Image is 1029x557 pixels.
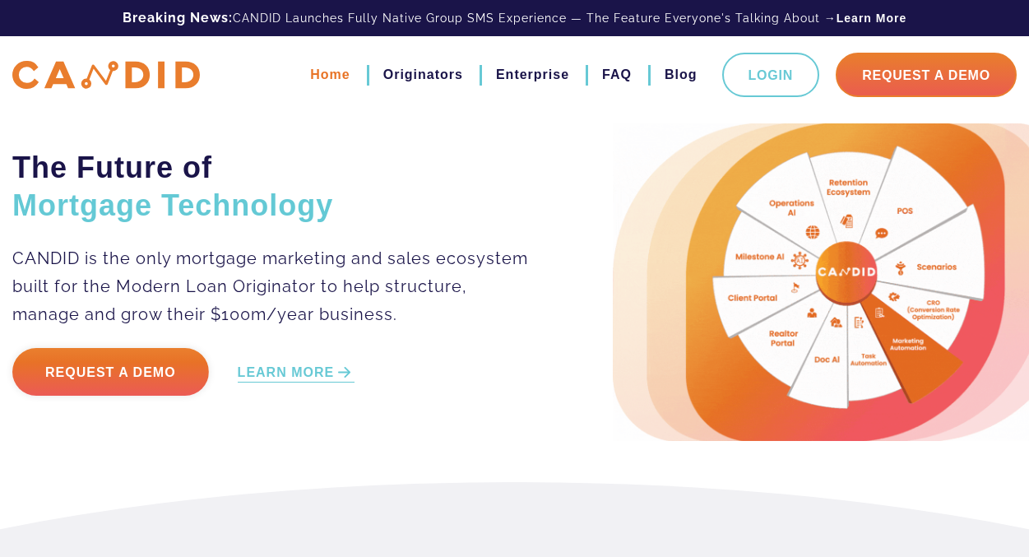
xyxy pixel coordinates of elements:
b: Breaking News: [123,10,233,26]
a: Enterprise [496,61,569,89]
a: Blog [665,61,698,89]
a: Request a Demo [12,348,209,396]
p: CANDID is the only mortgage marketing and sales ecosystem built for the Modern Loan Originator to... [12,244,531,328]
h2: The Future of [12,149,531,225]
a: Originators [383,61,463,89]
a: Learn More [837,10,906,26]
a: Home [310,61,350,89]
a: FAQ [602,61,632,89]
img: CANDID APP [12,61,200,90]
a: LEARN MORE [238,364,355,383]
a: Login [722,53,820,97]
span: Mortgage Technology [12,188,333,222]
a: Request A Demo [836,53,1017,97]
